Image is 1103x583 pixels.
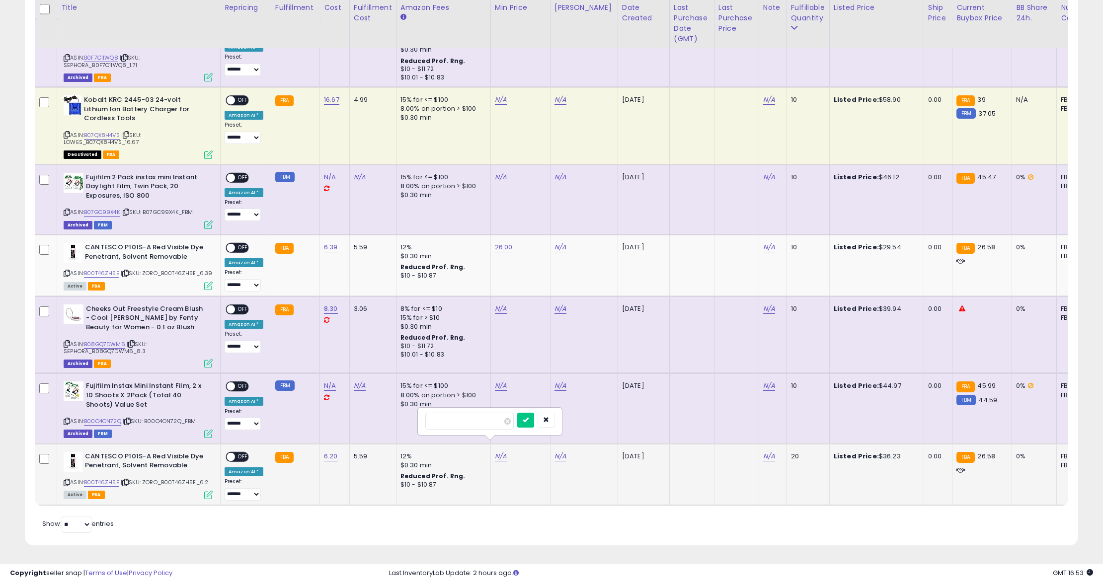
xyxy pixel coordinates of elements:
[400,313,483,322] div: 15% for > $10
[86,173,207,203] b: Fujifilm 2 Pack instax mini Instant Daylight Film, Twin Pack, 20 Exposures, ISO 800
[956,95,975,106] small: FBA
[121,269,213,277] span: | SKU: ZORO_B00T46ZH5E_6.39
[1061,461,1094,470] div: FBM: 0
[928,304,945,313] div: 0.00
[834,451,879,461] b: Listed Price:
[834,2,920,13] div: Listed Price
[123,417,196,425] span: | SKU: B00O4ON72Q_FBM
[554,381,566,391] a: N/A
[84,269,119,278] a: B00T46ZH5E
[956,381,975,392] small: FBA
[400,45,483,54] div: $0.30 min
[235,382,251,391] span: OFF
[235,244,251,252] span: OFF
[791,2,825,23] div: Fulfillable Quantity
[235,96,251,105] span: OFF
[61,2,216,13] div: Title
[554,2,614,13] div: [PERSON_NAME]
[928,243,945,252] div: 0.00
[791,381,822,390] div: 10
[389,569,1093,578] div: Last InventoryLab Update: 2 hours ago.
[225,258,263,267] div: Amazon AI *
[85,452,206,473] b: CANTESCO P101S-A Red Visible Dye Penetrant, Solvent Removable
[129,568,172,578] a: Privacy Policy
[763,304,775,314] a: N/A
[834,95,916,104] div: $58.90
[354,304,389,313] div: 3.06
[622,452,662,461] div: [DATE]
[64,243,213,289] div: ASIN:
[84,54,118,62] a: B0F7C11WQ8
[64,54,140,69] span: | SKU: SEPHORA_B0F7C11WQ8_1.71
[763,451,775,461] a: N/A
[225,54,263,76] div: Preset:
[956,395,976,405] small: FBM
[834,381,916,390] div: $44.97
[94,221,112,229] span: FBM
[834,381,879,390] b: Listed Price:
[103,150,120,159] span: FBA
[400,333,466,342] b: Reduced Prof. Rng.
[400,481,483,489] div: $10 - $10.87
[354,2,392,23] div: Fulfillment Cost
[64,452,82,472] img: 41t23hhfHCL._SL40_.jpg
[400,400,483,409] div: $0.30 min
[275,243,294,254] small: FBA
[85,568,127,578] a: Terms of Use
[495,304,507,314] a: N/A
[225,111,263,120] div: Amazon AI *
[956,452,975,463] small: FBA
[275,380,295,391] small: FBM
[834,95,879,104] b: Listed Price:
[64,491,86,499] span: All listings currently available for purchase on Amazon
[354,243,389,252] div: 5.59
[64,221,92,229] span: Listings that have been deleted from Seller Central
[495,172,507,182] a: N/A
[622,95,662,104] div: [DATE]
[1061,452,1094,461] div: FBA: 2
[64,243,82,263] img: 41t23hhfHCL._SL40_.jpg
[400,73,483,82] div: $10.01 - $10.83
[1061,182,1094,191] div: FBM: 19
[64,150,101,159] span: All listings that are unavailable for purchase on Amazon for any reason other than out-of-stock
[64,304,83,324] img: 21ORrHDyPqL._SL40_.jpg
[64,73,92,82] span: Listings that have been deleted from Seller Central
[400,104,483,113] div: 8.00% on portion > $100
[956,173,975,184] small: FBA
[225,122,263,144] div: Preset:
[400,272,483,280] div: $10 - $10.87
[400,472,466,480] b: Reduced Prof. Rng.
[1061,381,1094,390] div: FBA: 1
[495,381,507,391] a: N/A
[324,242,338,252] a: 6.39
[94,430,112,438] span: FBM
[64,452,213,498] div: ASIN:
[235,305,251,313] span: OFF
[400,461,483,470] div: $0.30 min
[354,452,389,461] div: 5.59
[554,172,566,182] a: N/A
[400,65,483,73] div: $10 - $11.72
[834,304,916,313] div: $39.94
[354,95,389,104] div: 4.99
[834,452,916,461] div: $36.23
[84,208,120,217] a: B07GC99X4K
[354,172,366,182] a: N/A
[791,304,822,313] div: 10
[86,304,207,335] b: Cheeks Out Freestyle Cream Blush - Cool [PERSON_NAME] by Fenty Beauty for Women - 0.1 oz Blush
[956,2,1008,23] div: Current Buybox Price
[84,478,119,487] a: B00T46ZH5E
[1061,104,1094,113] div: FBM: n/a
[400,113,483,122] div: $0.30 min
[225,188,263,197] div: Amazon AI *
[94,73,111,82] span: FBA
[791,243,822,252] div: 10
[400,252,483,261] div: $0.30 min
[977,242,995,252] span: 26.58
[324,95,339,105] a: 16.67
[554,242,566,252] a: N/A
[400,304,483,313] div: 8% for <= $10
[225,320,263,329] div: Amazon AI *
[225,269,263,291] div: Preset:
[121,478,208,486] span: | SKU: ZORO_B00T46ZH5E_6.2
